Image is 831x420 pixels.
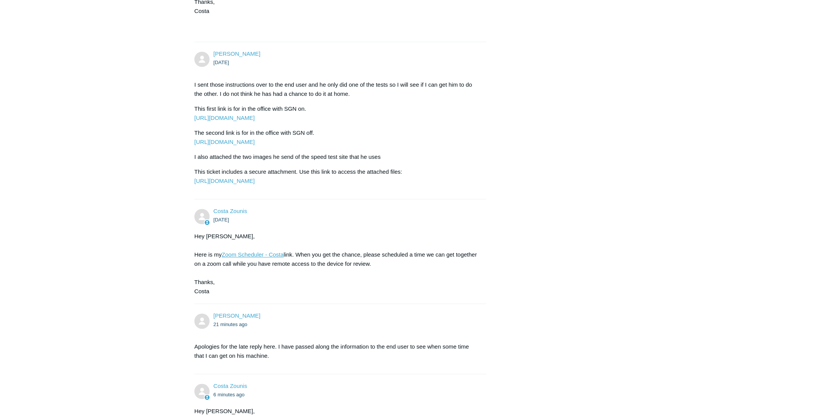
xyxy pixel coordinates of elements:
[194,80,479,99] p: I sent those instructions over to the end user and he only did one of the tests so I will see if ...
[213,321,247,327] time: 09/17/2025, 13:41
[213,50,260,57] a: [PERSON_NAME]
[194,178,255,184] a: [URL][DOMAIN_NAME]
[194,152,479,162] p: I also attached the two images he send of the speed test site that he uses
[213,217,229,223] time: 09/12/2025, 10:20
[213,383,247,389] a: Costa Zounis
[194,139,255,145] a: [URL][DOMAIN_NAME]
[194,115,255,121] a: [URL][DOMAIN_NAME]
[222,251,284,258] a: Zoom Scheduler - Costa
[194,232,479,296] div: Hey [PERSON_NAME], Here is my link. When you get the chance, please scheduled a time we can get t...
[194,167,479,186] p: This ticket includes a secure attachment. Use this link to access the attached files:
[213,312,260,319] a: [PERSON_NAME]
[213,312,260,319] span: Ryan Marasco
[213,60,229,65] time: 09/12/2025, 10:02
[194,128,479,147] p: The second link is for in the office with SGN off.
[213,50,260,57] span: Ryan Marasco
[213,392,245,397] time: 09/17/2025, 13:57
[194,342,479,360] p: Apologies for the late reply here. I have passed along the information to the end user to see whe...
[194,104,479,123] p: This first link is for in the office with SGN on.
[213,208,247,214] a: Costa Zounis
